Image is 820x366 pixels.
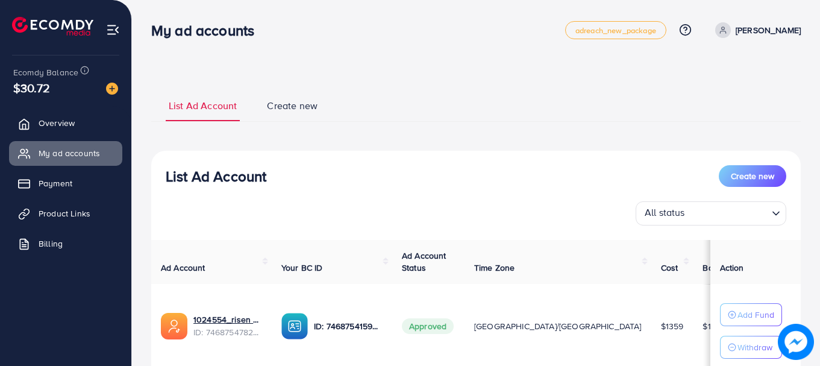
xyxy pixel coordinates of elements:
span: Cost [661,262,678,274]
img: menu [106,23,120,37]
a: [PERSON_NAME] [710,22,801,38]
span: List Ad Account [169,99,237,113]
span: adreach_new_package [575,27,656,34]
span: Action [720,262,744,274]
a: My ad accounts [9,141,122,165]
span: [GEOGRAPHIC_DATA]/[GEOGRAPHIC_DATA] [474,320,642,332]
button: Add Fund [720,303,782,326]
div: <span class='underline'>1024554_risen mall_1738954995749</span></br>7468754782921113617 [193,314,262,338]
img: ic-ads-acc.e4c84228.svg [161,313,187,339]
a: Product Links [9,201,122,226]
h3: List Ad Account [166,168,266,185]
span: Create new [267,99,318,113]
a: Payment [9,171,122,195]
img: ic-ba-acc.ded83a64.svg [281,313,308,339]
span: Ad Account [161,262,205,274]
span: Time Zone [474,262,515,274]
span: ID: 7468754782921113617 [193,326,262,338]
span: Ad Account Status [402,250,446,274]
span: $1359 [661,320,684,332]
span: Ecomdy Balance [13,66,78,78]
button: Create new [719,165,786,187]
div: Search for option [636,201,786,226]
p: [PERSON_NAME] [736,23,801,37]
span: Billing [39,238,63,250]
span: Payment [39,177,72,189]
input: Search for option [689,204,767,222]
h3: My ad accounts [151,22,264,39]
a: adreach_new_package [565,21,666,39]
p: Withdraw [737,340,772,355]
span: All status [642,203,687,222]
span: $30.72 [13,79,50,96]
a: Billing [9,232,122,256]
img: image [780,326,812,358]
span: Product Links [39,207,90,219]
a: Overview [9,111,122,135]
p: ID: 7468754159844524049 [314,319,383,333]
p: Add Fund [737,308,774,322]
span: Approved [402,318,454,334]
img: logo [12,17,93,36]
button: Withdraw [720,336,782,359]
span: Your BC ID [281,262,323,274]
span: My ad accounts [39,147,100,159]
span: Create new [731,170,774,182]
a: 1024554_risen mall_1738954995749 [193,314,262,326]
img: image [106,83,118,95]
span: Overview [39,117,75,129]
